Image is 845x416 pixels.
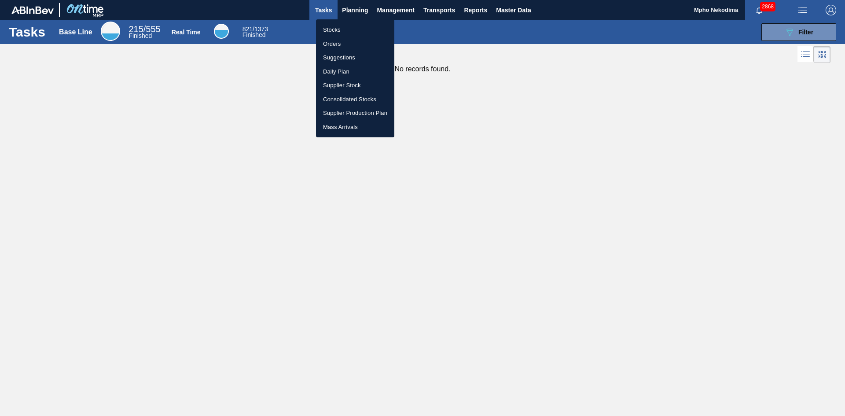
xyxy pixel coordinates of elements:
[316,78,394,92] a: Supplier Stock
[316,120,394,134] a: Mass Arrivals
[316,51,394,65] a: Suggestions
[316,37,394,51] a: Orders
[316,65,394,79] a: Daily Plan
[316,106,394,120] a: Supplier Production Plan
[316,92,394,107] a: Consolidated Stocks
[316,23,394,37] a: Stocks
